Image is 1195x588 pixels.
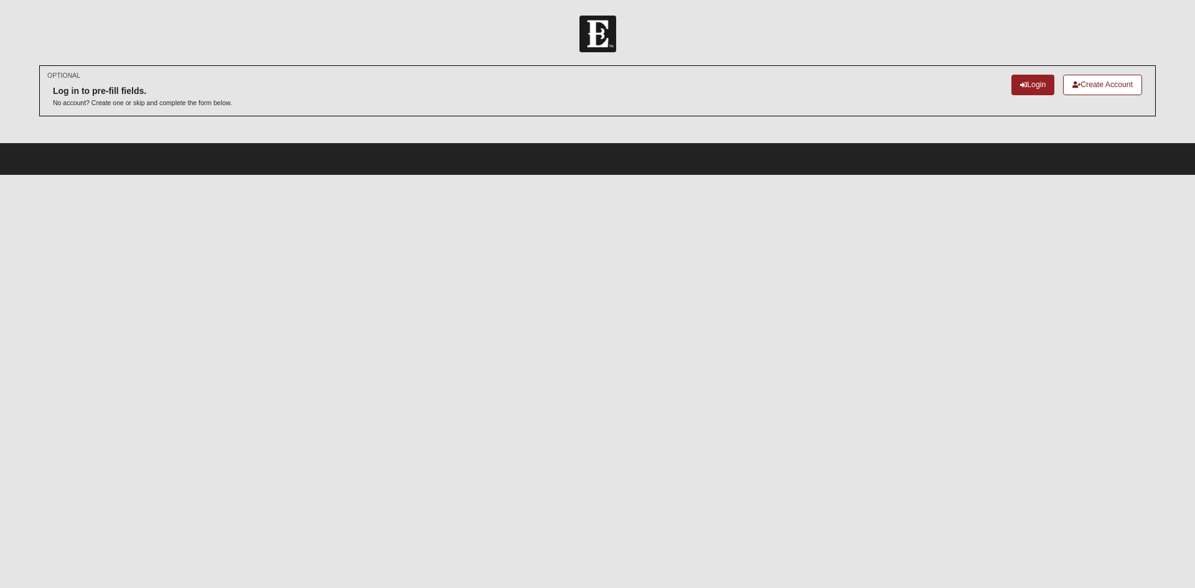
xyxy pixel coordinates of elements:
a: Login [1011,75,1054,95]
h6: Log in to pre-fill fields. [53,86,232,96]
small: OPTIONAL [47,71,80,80]
img: Church of Eleven22 Logo [579,16,616,52]
p: No account? Create one or skip and complete the form below. [53,98,232,108]
a: Create Account [1063,75,1142,95]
